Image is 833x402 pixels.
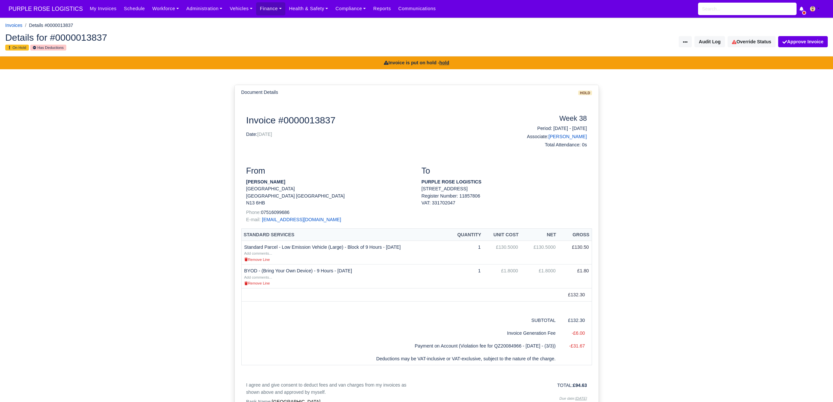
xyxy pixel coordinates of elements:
td: £130.50 [558,241,592,264]
a: Communications [395,2,440,15]
h6: Associate: [509,134,587,139]
li: Details #0000013837 [22,22,73,29]
th: Standard Services [241,229,448,241]
td: Standard Parcel - Low Emission Vehicle (Large) - Block of 9 Hours - [DATE] [241,241,448,264]
a: Administration [183,2,226,15]
a: Add comments... [244,250,272,256]
small: Add comments... [244,251,272,255]
u: hold [439,60,449,65]
td: BYOD - (Bring Your Own Device) - 9 Hours - [DATE] [241,264,448,288]
th: Gross [558,229,592,241]
h2: Invoice #0000013837 [246,115,499,126]
small: Remove Line [244,281,270,285]
button: Approve Invoice [778,36,828,47]
td: £130.5000 [483,241,521,264]
a: PURPLE ROSE LOGISTICS [5,3,86,15]
th: Unit Cost [483,229,521,241]
h4: Week 38 [509,115,587,123]
strong: [PERSON_NAME] [246,179,285,184]
td: £132.30 [558,314,592,327]
td: -£31.67 [558,340,592,352]
span: PURPLE ROSE LOGISTICS [5,2,86,15]
small: Has Deductions [30,45,66,51]
p: Date: [246,131,499,138]
span: Phone: [246,210,261,215]
h2: Details for #0000013837 [5,33,412,42]
h3: From [246,166,412,176]
span: [DATE] [257,132,272,137]
p: TOTAL: [422,382,587,389]
td: £1.8000 [483,264,521,288]
td: Deductions may be VAT-inclusive or VAT-exclusive, subject to the nature of the charge. [241,352,558,365]
a: Reports [370,2,395,15]
p: N13 6HB [246,200,412,206]
a: Compliance [332,2,370,15]
a: Vehicles [226,2,256,15]
p: 07516099686 [246,209,412,216]
a: Workforce [149,2,183,15]
strong: £94.63 [573,383,587,388]
td: Payment on Account (Violation fee for QZ20084966 - [DATE] - (3/3)) [241,340,558,352]
h6: Document Details [241,90,278,95]
p: [STREET_ADDRESS] [422,185,587,192]
u: [DATE] [575,396,587,400]
div: VAT: 331702047 [422,200,587,206]
td: £130.5000 [521,241,558,264]
a: My Invoices [86,2,120,15]
span: hold [578,91,592,95]
i: Due date: [559,396,587,400]
td: -£6.00 [558,327,592,340]
th: Net [521,229,558,241]
a: Finance [256,2,285,15]
div: Register Number: 11857806 [417,193,592,207]
small: Add comments... [244,275,272,279]
td: £1.8000 [521,264,558,288]
a: Invoices [5,23,22,28]
p: I agree and give consent to deduct fees and van charges from my invoices as shown above and appro... [246,382,412,396]
a: Override Status [728,36,776,47]
td: 1 [448,264,483,288]
a: Schedule [120,2,148,15]
a: Remove Line [244,257,270,262]
strong: PURPLE ROSE LOGISTICS [422,179,482,184]
p: [GEOGRAPHIC_DATA] [GEOGRAPHIC_DATA] [246,193,412,200]
small: On Hold [5,45,29,51]
h6: Period: [DATE] - [DATE] [509,126,587,131]
td: Invoice Generation Fee [241,327,558,340]
a: Health & Safety [285,2,332,15]
td: SUBTOTAL [521,314,558,327]
small: Remove Line [244,258,270,262]
a: [PERSON_NAME] [548,134,587,139]
button: Audit Log [694,36,725,47]
a: [EMAIL_ADDRESS][DOMAIN_NAME] [262,217,341,222]
input: Search... [698,3,797,15]
td: £132.30 [558,288,592,301]
h3: To [422,166,587,176]
a: Add comments... [244,274,272,280]
td: £1.80 [558,264,592,288]
td: 1 [448,241,483,264]
th: Quantity [448,229,483,241]
span: E-mail: [246,217,261,222]
p: [GEOGRAPHIC_DATA] [246,185,412,192]
h6: Total Attendance: 0s [509,142,587,148]
a: Remove Line [244,280,270,286]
